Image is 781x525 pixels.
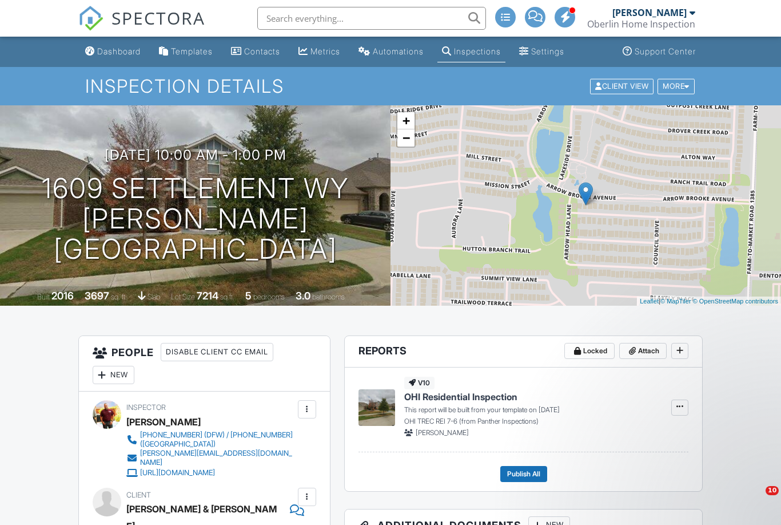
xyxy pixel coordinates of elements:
[244,46,280,56] div: Contacts
[140,468,215,477] div: [URL][DOMAIN_NAME]
[51,290,74,302] div: 2016
[590,78,654,94] div: Client View
[226,41,285,62] a: Contacts
[312,293,345,301] span: bathrooms
[85,290,109,302] div: 3697
[111,293,127,301] span: sq. ft.
[515,41,569,62] a: Settings
[126,449,295,467] a: [PERSON_NAME][EMAIL_ADDRESS][DOMAIN_NAME]
[126,491,151,499] span: Client
[220,293,234,301] span: sq.ft.
[85,76,695,96] h1: Inspection Details
[140,431,295,449] div: [PHONE_NUMBER] (DFW) / [PHONE_NUMBER] ([GEOGRAPHIC_DATA])
[589,81,656,90] a: Client View
[126,403,166,412] span: Inspector
[354,41,428,62] a: Automations (Advanced)
[37,293,50,301] span: Built
[81,41,145,62] a: Dashboard
[618,41,700,62] a: Support Center
[97,46,141,56] div: Dashboard
[171,293,195,301] span: Lot Size
[245,290,252,302] div: 5
[18,173,372,264] h1: 1609 Settlement Wy [PERSON_NAME][GEOGRAPHIC_DATA]
[79,336,330,392] h3: People
[171,46,213,56] div: Templates
[640,298,659,305] a: Leaflet
[397,112,415,129] a: Zoom in
[693,298,778,305] a: © OpenStreetMap contributors
[105,147,286,163] h3: [DATE] 10:00 am - 1:00 pm
[111,6,205,30] span: SPECTORA
[612,7,687,18] div: [PERSON_NAME]
[437,41,505,62] a: Inspections
[637,297,781,306] div: |
[742,486,770,514] iframe: Intercom live chat
[310,46,340,56] div: Metrics
[660,298,691,305] a: © MapTiler
[257,7,486,30] input: Search everything...
[78,6,103,31] img: The Best Home Inspection Software - Spectora
[373,46,424,56] div: Automations
[296,290,310,302] div: 3.0
[140,449,295,467] div: [PERSON_NAME][EMAIL_ADDRESS][DOMAIN_NAME]
[126,413,201,431] div: [PERSON_NAME]
[197,290,218,302] div: 7214
[587,18,695,30] div: Oberlin Home Inspection
[161,343,273,361] div: Disable Client CC Email
[78,15,205,40] a: SPECTORA
[148,293,160,301] span: slab
[93,366,134,384] div: New
[253,293,285,301] span: bedrooms
[454,46,501,56] div: Inspections
[658,78,695,94] div: More
[635,46,696,56] div: Support Center
[397,129,415,147] a: Zoom out
[294,41,345,62] a: Metrics
[126,467,295,479] a: [URL][DOMAIN_NAME]
[126,431,295,449] a: [PHONE_NUMBER] (DFW) / [PHONE_NUMBER] ([GEOGRAPHIC_DATA])
[766,486,779,495] span: 10
[154,41,217,62] a: Templates
[531,46,564,56] div: Settings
